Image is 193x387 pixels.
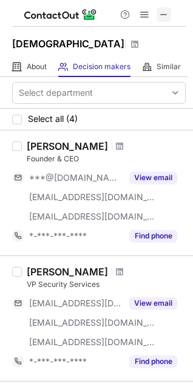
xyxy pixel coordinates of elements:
[29,337,155,348] span: [EMAIL_ADDRESS][DOMAIN_NAME]
[29,317,155,328] span: [EMAIL_ADDRESS][DOMAIN_NAME]
[29,298,122,309] span: [EMAIL_ADDRESS][DOMAIN_NAME]
[24,7,97,22] img: ContactOut v5.3.10
[129,172,177,184] button: Reveal Button
[12,36,121,51] h1: [DEMOGRAPHIC_DATA]
[27,266,108,278] div: [PERSON_NAME]
[19,87,93,99] div: Select department
[27,279,186,290] div: VP Security Services
[157,62,181,72] span: Similar
[27,62,47,72] span: About
[27,140,108,152] div: [PERSON_NAME]
[27,153,186,164] div: Founder & CEO
[29,172,122,183] span: ***@[DOMAIN_NAME]
[73,62,130,72] span: Decision makers
[29,192,155,203] span: [EMAIL_ADDRESS][DOMAIN_NAME]
[129,230,177,242] button: Reveal Button
[129,355,177,368] button: Reveal Button
[129,297,177,309] button: Reveal Button
[28,114,78,124] span: Select all (4)
[29,211,155,222] span: [EMAIL_ADDRESS][DOMAIN_NAME]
